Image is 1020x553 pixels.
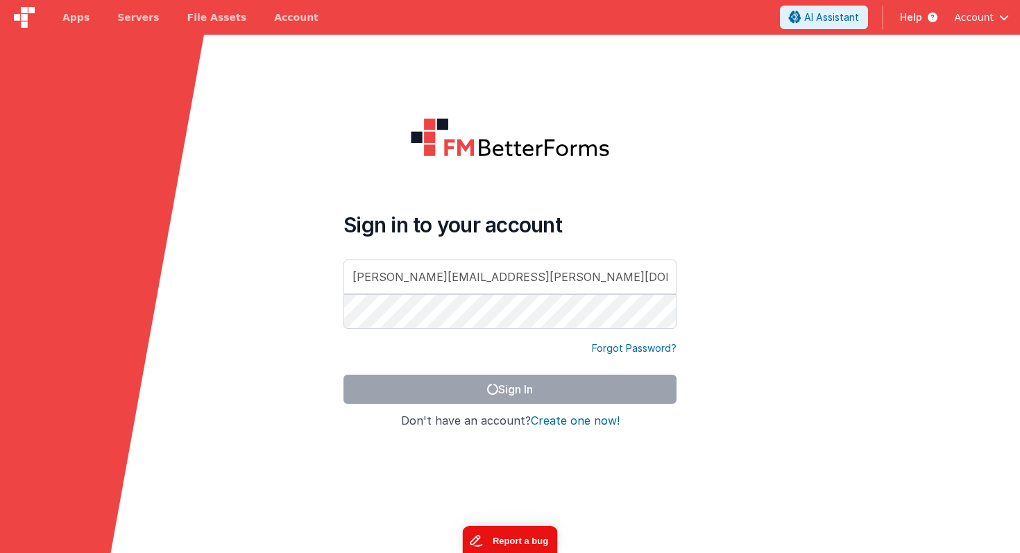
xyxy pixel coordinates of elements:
[531,415,620,427] button: Create one now!
[804,10,859,24] span: AI Assistant
[343,415,677,427] h4: Don't have an account?
[900,10,922,24] span: Help
[343,375,677,404] button: Sign In
[780,6,868,29] button: AI Assistant
[117,10,159,24] span: Servers
[187,10,247,24] span: File Assets
[592,341,677,355] a: Forgot Password?
[954,10,1009,24] button: Account
[954,10,994,24] span: Account
[343,212,677,237] h4: Sign in to your account
[62,10,90,24] span: Apps
[343,260,677,294] input: Email Address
